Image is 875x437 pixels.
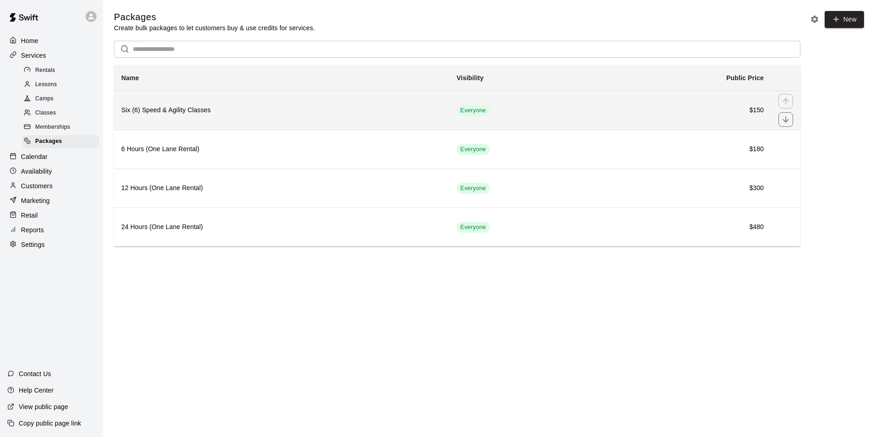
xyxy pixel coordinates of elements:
span: Lessons [35,80,57,89]
div: Rentals [22,64,99,77]
a: Reports [7,223,96,237]
p: Create bulk packages to let customers buy & use credits for services. [114,23,315,33]
span: Memberships [35,123,70,132]
span: Everyone [457,145,490,154]
a: Home [7,34,96,48]
p: Retail [21,211,38,220]
div: Lessons [22,78,99,91]
div: Memberships [22,121,99,134]
a: Classes [22,106,103,120]
p: Contact Us [19,369,51,378]
a: Calendar [7,150,96,164]
span: Rentals [35,66,55,75]
b: Visibility [457,74,484,82]
a: Marketing [7,194,96,208]
b: Name [121,74,139,82]
h6: $300 [610,183,764,193]
a: New [825,11,864,28]
a: Customers [7,179,96,193]
div: This service is visible to all of your customers [457,222,490,233]
table: simple table [114,65,800,246]
p: Reports [21,225,44,235]
h6: Six (6) Speed & Agility Classes [121,105,442,115]
p: Help Center [19,386,54,395]
span: Camps [35,94,54,104]
a: Availability [7,164,96,178]
h6: 6 Hours (One Lane Rental) [121,144,442,154]
a: Rentals [22,63,103,77]
p: Services [21,51,46,60]
a: Settings [7,238,96,251]
a: Retail [7,208,96,222]
div: Classes [22,107,99,120]
div: Packages [22,135,99,148]
span: Everyone [457,184,490,193]
span: Everyone [457,106,490,115]
a: Camps [22,92,103,106]
p: Copy public page link [19,419,81,428]
button: Packages settings [808,12,821,26]
span: Packages [35,137,62,146]
p: Customers [21,181,53,191]
p: Calendar [21,152,48,161]
div: This service is visible to all of your customers [457,105,490,116]
b: Public Price [726,74,764,82]
h6: 24 Hours (One Lane Rental) [121,222,442,232]
button: move item down [778,112,793,127]
span: Everyone [457,223,490,232]
h5: Packages [114,11,315,23]
div: Camps [22,93,99,105]
h6: $150 [610,105,764,115]
p: View public page [19,402,68,411]
a: Lessons [22,77,103,92]
a: Memberships [22,120,103,135]
a: Services [7,49,96,62]
p: Home [21,36,38,45]
p: Settings [21,240,45,249]
div: This service is visible to all of your customers [457,144,490,155]
h6: $480 [610,222,764,232]
p: Availability [21,167,52,176]
a: Packages [22,135,103,149]
div: This service is visible to all of your customers [457,183,490,194]
h6: 12 Hours (One Lane Rental) [121,183,442,193]
p: Marketing [21,196,50,205]
h6: $180 [610,144,764,154]
span: Classes [35,109,56,118]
